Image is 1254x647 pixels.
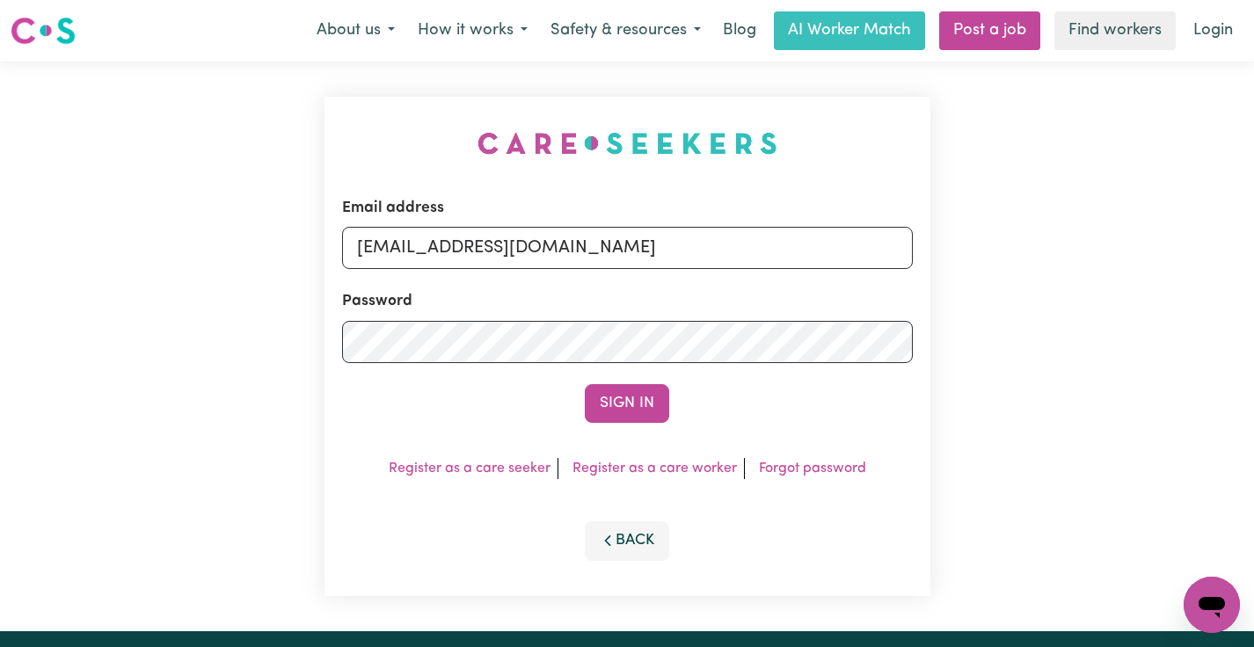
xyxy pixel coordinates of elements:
button: Back [585,521,669,560]
a: Login [1183,11,1243,50]
a: AI Worker Match [774,11,925,50]
a: Register as a care worker [572,462,737,476]
a: Careseekers logo [11,11,76,51]
button: About us [305,12,406,49]
a: Find workers [1054,11,1176,50]
a: Post a job [939,11,1040,50]
img: Careseekers logo [11,15,76,47]
button: How it works [406,12,539,49]
a: Blog [712,11,767,50]
button: Safety & resources [539,12,712,49]
a: Register as a care seeker [389,462,550,476]
a: Forgot password [759,462,866,476]
input: Email address [342,227,913,269]
label: Email address [342,197,444,220]
iframe: Button to launch messaging window [1184,577,1240,633]
label: Password [342,290,412,313]
button: Sign In [585,384,669,423]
